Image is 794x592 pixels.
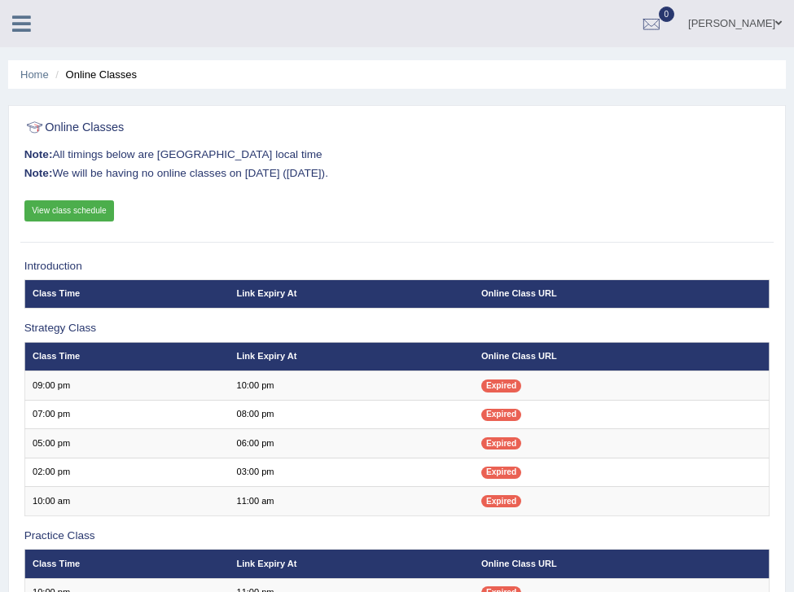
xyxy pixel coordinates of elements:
td: 06:00 pm [229,429,473,458]
th: Link Expiry At [229,342,473,371]
th: Online Class URL [474,550,770,578]
span: Expired [481,467,521,479]
th: Link Expiry At [229,550,473,578]
td: 10:00 pm [229,371,473,400]
td: 09:00 pm [24,371,229,400]
td: 08:00 pm [229,400,473,428]
h3: Introduction [24,261,770,273]
th: Link Expiry At [229,280,473,309]
th: Online Class URL [474,280,770,309]
h3: We will be having no online classes on [DATE] ([DATE]). [24,168,770,180]
td: 05:00 pm [24,429,229,458]
h2: Online Classes [24,117,487,138]
span: Expired [481,495,521,507]
th: Class Time [24,550,229,578]
span: 0 [659,7,675,22]
b: Note: [24,167,53,179]
td: 02:00 pm [24,458,229,486]
td: 07:00 pm [24,400,229,428]
b: Note: [24,148,53,160]
h3: All timings below are [GEOGRAPHIC_DATA] local time [24,149,770,161]
td: 10:00 am [24,487,229,515]
th: Online Class URL [474,342,770,371]
span: Expired [481,409,521,421]
td: 11:00 am [229,487,473,515]
th: Class Time [24,280,229,309]
span: Expired [481,437,521,449]
th: Class Time [24,342,229,371]
li: Online Classes [51,67,137,82]
h3: Strategy Class [24,322,770,335]
a: View class schedule [24,200,115,221]
span: Expired [481,379,521,392]
a: Home [20,68,49,81]
td: 03:00 pm [229,458,473,486]
h3: Practice Class [24,530,770,542]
